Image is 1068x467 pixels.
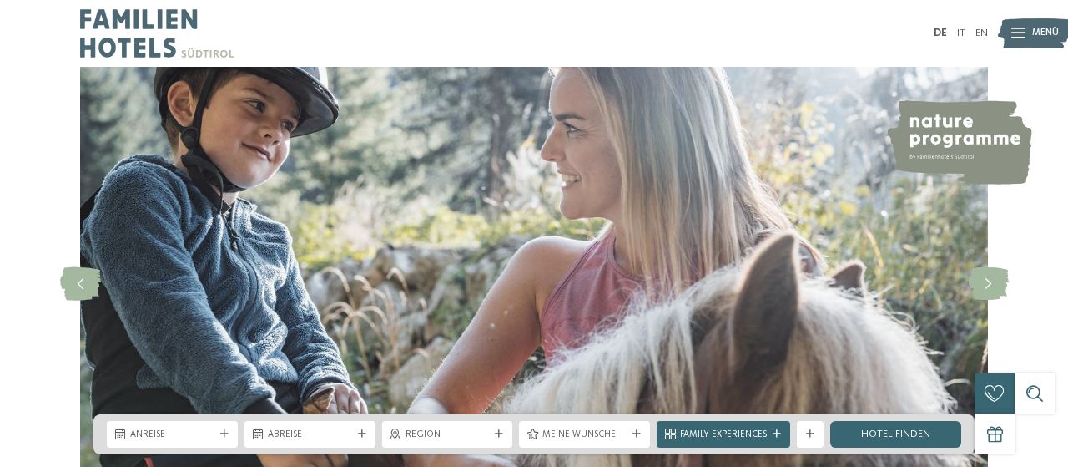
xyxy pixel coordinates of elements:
[130,429,214,442] span: Anreise
[542,429,627,442] span: Meine Wünsche
[934,28,947,38] a: DE
[957,28,965,38] a: IT
[885,100,1032,185] img: nature programme by Familienhotels Südtirol
[830,421,961,448] a: Hotel finden
[268,429,352,442] span: Abreise
[1032,27,1059,40] span: Menü
[975,28,988,38] a: EN
[406,429,490,442] span: Region
[680,429,767,442] span: Family Experiences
